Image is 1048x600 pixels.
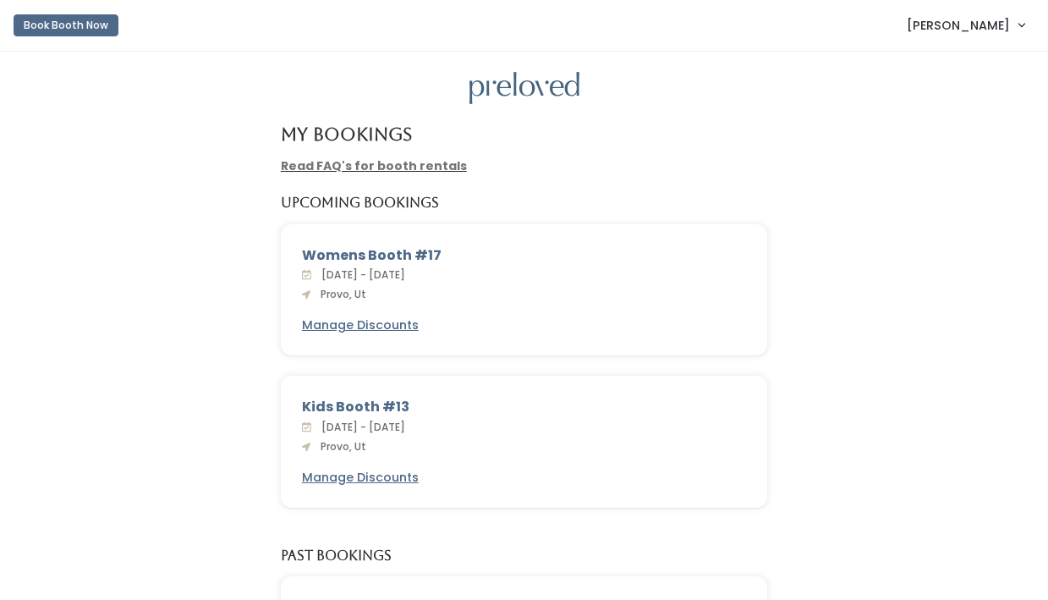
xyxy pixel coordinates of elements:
[302,245,747,266] div: Womens Booth #17
[302,397,747,417] div: Kids Booth #13
[314,287,366,301] span: Provo, Ut
[315,267,405,282] span: [DATE] - [DATE]
[281,195,439,211] h5: Upcoming Bookings
[14,7,118,44] a: Book Booth Now
[302,317,419,333] u: Manage Discounts
[315,420,405,434] span: [DATE] - [DATE]
[907,16,1010,35] span: [PERSON_NAME]
[281,124,412,144] h4: My Bookings
[302,317,419,334] a: Manage Discounts
[14,14,118,36] button: Book Booth Now
[281,548,392,564] h5: Past Bookings
[302,469,419,487] a: Manage Discounts
[890,7,1041,43] a: [PERSON_NAME]
[469,72,579,105] img: preloved logo
[314,439,366,454] span: Provo, Ut
[281,157,467,174] a: Read FAQ's for booth rentals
